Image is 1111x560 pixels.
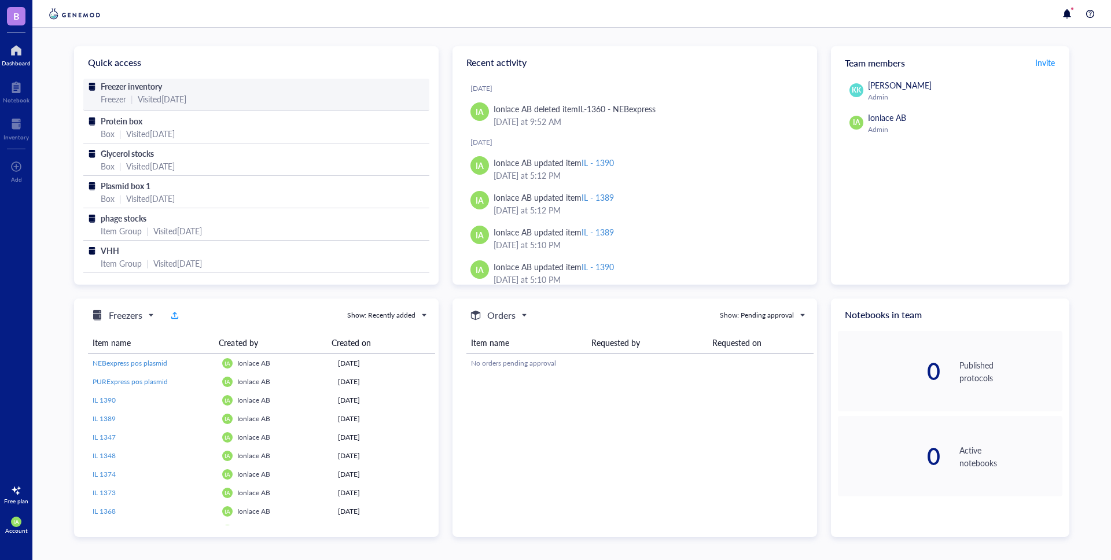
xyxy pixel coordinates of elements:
[959,444,1062,469] div: Active notebooks
[93,488,213,498] a: IL 1373
[838,360,941,383] div: 0
[237,488,270,498] span: Ionlace AB
[959,359,1062,384] div: Published protocols
[838,445,941,468] div: 0
[101,148,154,159] span: Glycerol stocks
[46,7,103,21] img: genemod-logo
[237,525,270,535] span: Ionlace AB
[868,125,1058,134] div: Admin
[93,451,213,461] a: IL 1348
[582,157,614,168] div: IL - 1390
[93,395,116,405] span: IL 1390
[3,134,29,141] div: Inventory
[470,84,808,93] div: [DATE]
[93,469,116,479] span: IL 1374
[338,525,431,535] div: [DATE]
[494,204,799,216] div: [DATE] at 5:12 PM
[453,46,817,79] div: Recent activity
[327,332,426,353] th: Created on
[462,256,808,290] a: IAIonlace AB updated itemIL - 1390[DATE] at 5:10 PM
[101,80,162,92] span: Freezer inventory
[1035,53,1055,72] a: Invite
[338,506,431,517] div: [DATE]
[237,395,270,405] span: Ionlace AB
[2,60,31,67] div: Dashboard
[93,414,213,424] a: IL 1389
[853,117,860,128] span: IA
[93,451,116,460] span: IL 1348
[237,377,270,386] span: Ionlace AB
[237,469,270,479] span: Ionlace AB
[93,377,168,386] span: PURExpress pos plasmid
[470,138,808,147] div: [DATE]
[225,471,230,478] span: IA
[93,488,116,498] span: IL 1373
[3,78,30,104] a: Notebook
[494,260,614,273] div: Ionlace AB updated item
[237,414,270,423] span: Ionlace AB
[225,452,230,459] span: IA
[582,191,614,203] div: IL - 1389
[93,377,213,387] a: PURExpress pos plasmid
[494,156,614,169] div: Ionlace AB updated item
[101,127,115,140] div: Box
[494,238,799,251] div: [DATE] at 5:10 PM
[466,332,587,353] th: Item name
[93,506,213,517] a: IL 1368
[476,105,484,118] span: IA
[338,414,431,424] div: [DATE]
[74,46,439,79] div: Quick access
[93,432,116,442] span: IL 1347
[5,527,28,534] div: Account
[93,414,116,423] span: IL 1389
[347,310,415,320] div: Show: Recently added
[101,245,119,256] span: VHH
[11,176,22,183] div: Add
[462,186,808,221] a: IAIonlace AB updated itemIL - 1389[DATE] at 5:12 PM
[338,488,431,498] div: [DATE]
[126,127,175,140] div: Visited [DATE]
[868,112,906,123] span: Ionlace AB
[338,377,431,387] div: [DATE]
[494,169,799,182] div: [DATE] at 5:12 PM
[852,85,861,95] span: KK
[225,489,230,496] span: IA
[471,358,809,369] div: No orders pending approval
[109,308,142,322] h5: Freezers
[868,79,932,91] span: [PERSON_NAME]
[93,469,213,480] a: IL 1374
[101,180,150,191] span: Plasmid box 1
[708,332,814,353] th: Requested on
[119,192,122,205] div: |
[101,224,142,237] div: Item Group
[831,299,1069,331] div: Notebooks in team
[476,263,484,276] span: IA
[582,261,614,272] div: IL - 1390
[214,332,327,353] th: Created by
[237,432,270,442] span: Ionlace AB
[578,103,656,115] div: IL-1360 - NEBexpress
[101,93,126,105] div: Freezer
[225,508,230,515] span: IA
[101,115,142,127] span: Protein box
[720,310,794,320] div: Show: Pending approval
[338,469,431,480] div: [DATE]
[3,97,30,104] div: Notebook
[126,192,175,205] div: Visited [DATE]
[338,451,431,461] div: [DATE]
[93,525,120,535] span: IL - 1390
[153,224,202,237] div: Visited [DATE]
[494,115,799,128] div: [DATE] at 9:52 AM
[225,397,230,404] span: IA
[119,127,122,140] div: |
[146,257,149,270] div: |
[93,395,213,406] a: IL 1390
[462,152,808,186] a: IAIonlace AB updated itemIL - 1390[DATE] at 5:12 PM
[494,226,614,238] div: Ionlace AB updated item
[831,46,1069,79] div: Team members
[13,9,20,23] span: B
[338,358,431,369] div: [DATE]
[582,226,614,238] div: IL - 1389
[237,451,270,460] span: Ionlace AB
[868,93,1058,102] div: Admin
